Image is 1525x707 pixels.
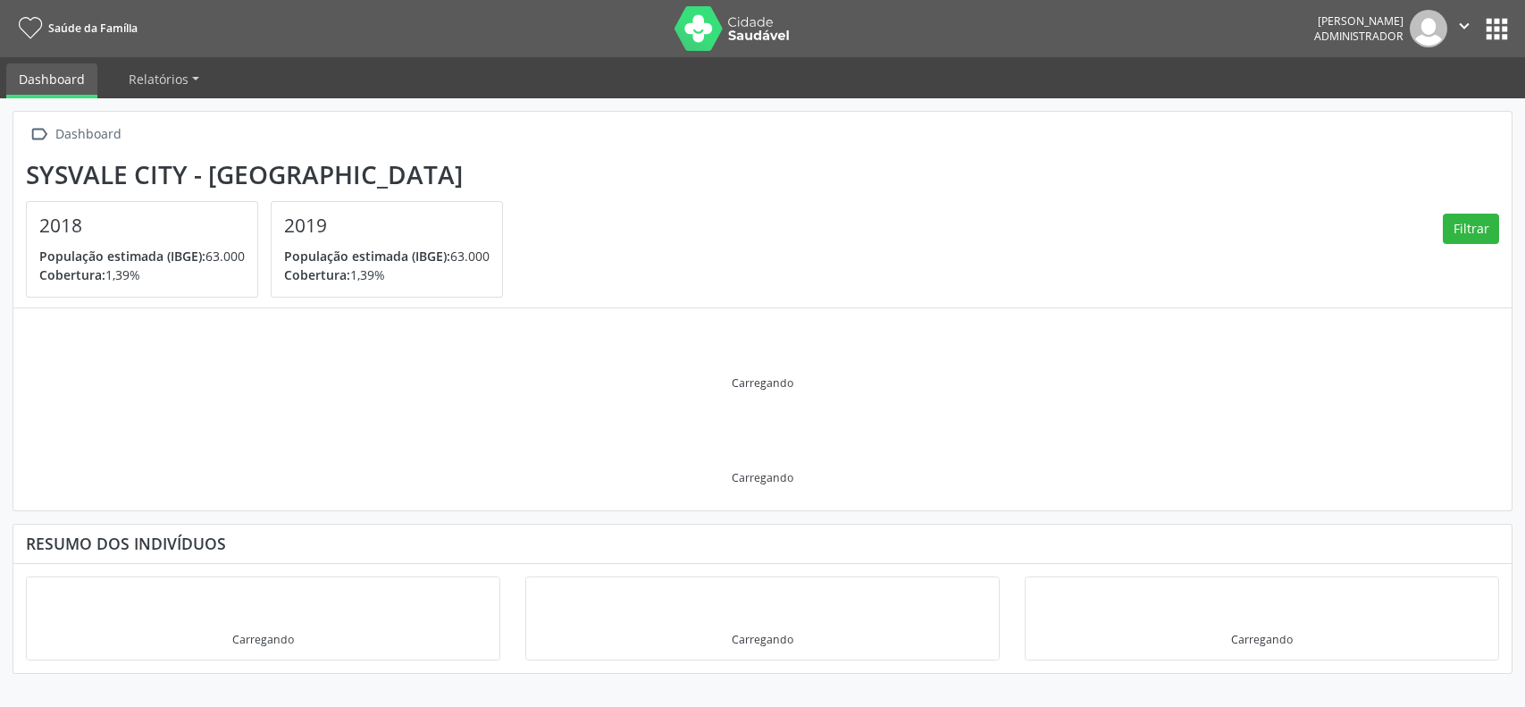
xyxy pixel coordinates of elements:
div: Resumo dos indivíduos [26,534,1499,553]
span: Relatórios [129,71,189,88]
div: Carregando [732,375,793,391]
p: 1,39% [284,265,490,284]
p: 1,39% [39,265,245,284]
span: Saúde da Família [48,21,138,36]
p: 63.000 [284,247,490,265]
h4: 2018 [39,215,245,237]
div: Carregando [732,470,793,485]
span: Cobertura: [39,266,105,283]
a: Dashboard [6,63,97,98]
a:  Dashboard [26,122,124,147]
div: Dashboard [52,122,124,147]
span: População estimada (IBGE): [39,248,205,265]
div: Carregando [1231,632,1293,647]
span: Cobertura: [284,266,350,283]
i:  [26,122,52,147]
div: Carregando [232,632,294,647]
h4: 2019 [284,215,490,237]
p: 63.000 [39,247,245,265]
a: Relatórios [116,63,212,95]
div: Sysvale City - [GEOGRAPHIC_DATA] [26,160,515,189]
div: Carregando [732,632,793,647]
a: Saúde da Família [13,13,138,43]
span: População estimada (IBGE): [284,248,450,265]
